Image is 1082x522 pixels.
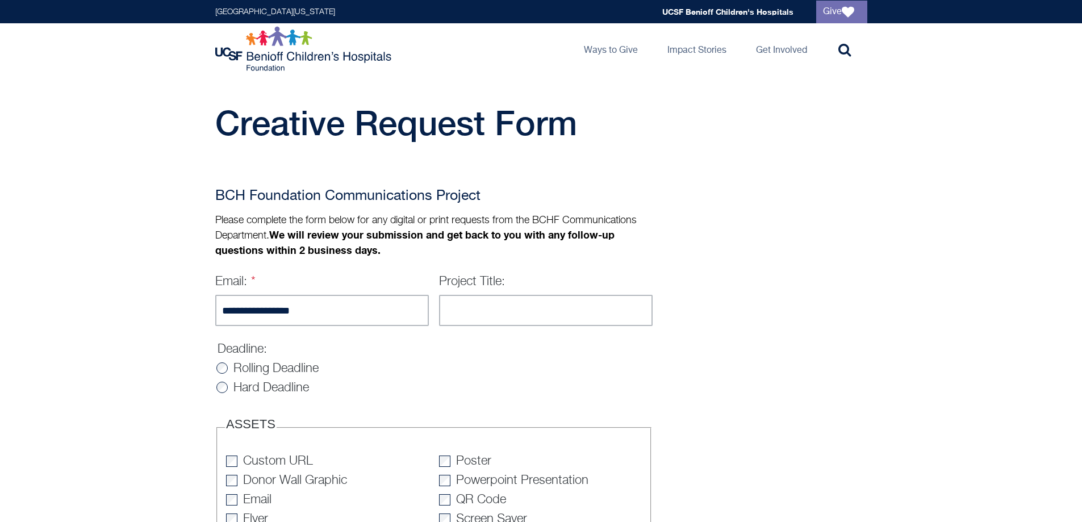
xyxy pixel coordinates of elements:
a: [GEOGRAPHIC_DATA][US_STATE] [215,8,335,16]
h2: BCH Foundation Communications Project [215,185,653,208]
img: Logo for UCSF Benioff Children's Hospitals Foundation [215,26,394,72]
span: Creative Request Form [215,103,577,143]
a: Get Involved [747,23,816,74]
a: Give [816,1,867,23]
label: Project Title: [439,275,505,288]
label: Email [243,494,271,506]
a: Impact Stories [658,23,736,74]
label: Powerpoint Presentation [456,474,588,487]
a: Ways to Give [575,23,647,74]
label: Custom URL [243,455,313,467]
a: UCSF Benioff Children's Hospitals [662,7,793,16]
strong: We will review your submission and get back to you with any follow-up questions within 2 business... [215,228,615,256]
label: QR Code [456,494,506,506]
label: Donor Wall Graphic [243,474,347,487]
label: Email: [215,275,256,288]
p: Please complete the form below for any digital or print requests from the BCHF Communications Dep... [215,214,653,258]
label: ASSETS [226,418,275,431]
label: Poster [456,455,491,467]
label: Deadline: [218,343,267,356]
label: Rolling Deadline [233,362,319,375]
label: Hard Deadline [233,382,309,394]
